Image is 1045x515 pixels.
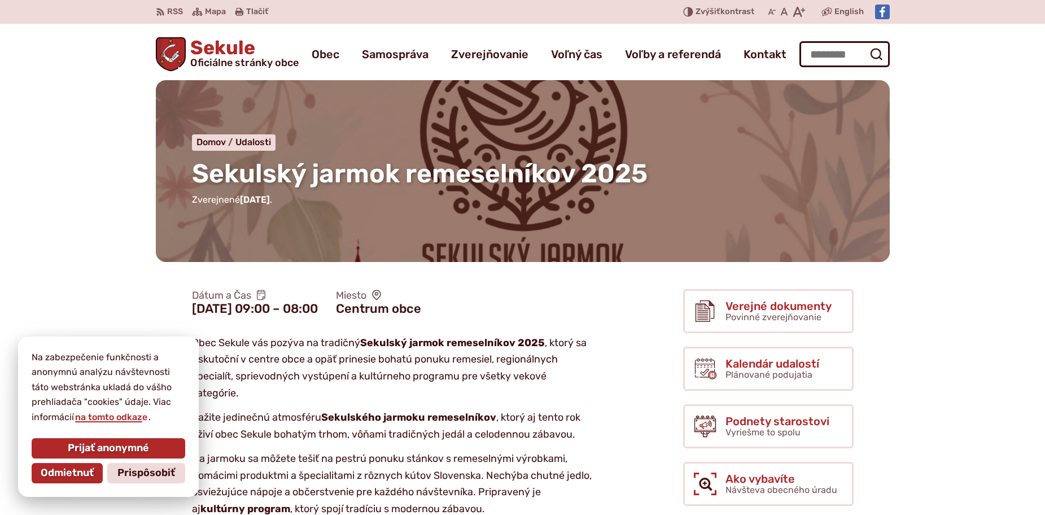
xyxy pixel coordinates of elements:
[451,38,528,70] a: Zverejňovanie
[192,193,854,207] p: Zverejnené .
[696,7,754,17] span: kontrast
[192,409,593,443] p: Zažite jedinečnú atmosféru , ktorý aj tento rok oživí obec Sekule bohatým trhom, vôňami tradičnýc...
[725,427,801,438] span: Vyriešme to spolu
[875,5,890,19] img: Prejsť na Facebook stránku
[725,300,832,312] span: Verejné dokumenty
[362,38,429,70] a: Samospráva
[32,438,185,459] button: Prijať anonymné
[41,467,94,479] span: Odmietnuť
[107,463,185,483] button: Prispôsobiť
[725,357,819,370] span: Kalendár udalostí
[235,137,271,147] a: Udalosti
[156,37,186,71] img: Prejsť na domovskú stránku
[321,411,496,424] strong: Sekulského jarmoku remeselníkov
[832,5,866,19] a: English
[74,412,148,422] a: na tomto odkaze
[192,302,318,316] figcaption: [DATE] 09:00 – 08:00
[696,7,720,16] span: Zvýšiť
[192,335,593,402] p: Obec Sekule vás pozýva na tradičný , ktorý sa uskutoční v centre obce a opäť prinesie bohatú ponu...
[117,467,175,479] span: Prispôsobiť
[834,5,864,19] span: English
[683,404,854,448] a: Podnety starostovi Vyriešme to spolu
[725,415,829,427] span: Podnety starostovi
[156,37,299,71] a: Logo Sekule, prejsť na domovskú stránku.
[360,337,545,349] strong: Sekulský jarmok remeselníkov 2025
[683,347,854,391] a: Kalendár udalostí Plánované podujatia
[196,137,235,147] a: Domov
[192,289,318,302] span: Dátum a Čas
[744,38,786,70] a: Kontakt
[683,462,854,506] a: Ako vybavíte Návšteva obecného úradu
[725,312,821,322] span: Povinné zverejňovanie
[336,302,421,316] figcaption: Centrum obce
[205,5,226,19] span: Mapa
[683,289,854,333] a: Verejné dokumenty Povinné zverejňovanie
[625,38,721,70] a: Voľby a referendá
[725,485,837,495] span: Návšteva obecného úradu
[312,38,339,70] a: Obec
[190,58,299,68] span: Oficiálne stránky obce
[32,350,185,425] p: Na zabezpečenie funkčnosti a anonymnú analýzu návštevnosti táto webstránka ukladá do vášho prehli...
[167,5,183,19] span: RSS
[192,158,648,189] span: Sekulský jarmok remeselníkov 2025
[200,503,290,515] strong: kultúrny program
[336,289,421,302] span: Miesto
[68,442,149,455] span: Prijať anonymné
[196,137,226,147] span: Domov
[551,38,602,70] a: Voľný čas
[240,194,270,205] span: [DATE]
[32,463,103,483] button: Odmietnuť
[725,369,812,380] span: Plánované podujatia
[725,473,837,485] span: Ako vybavíte
[186,38,299,68] span: Sekule
[246,7,268,17] span: Tlačiť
